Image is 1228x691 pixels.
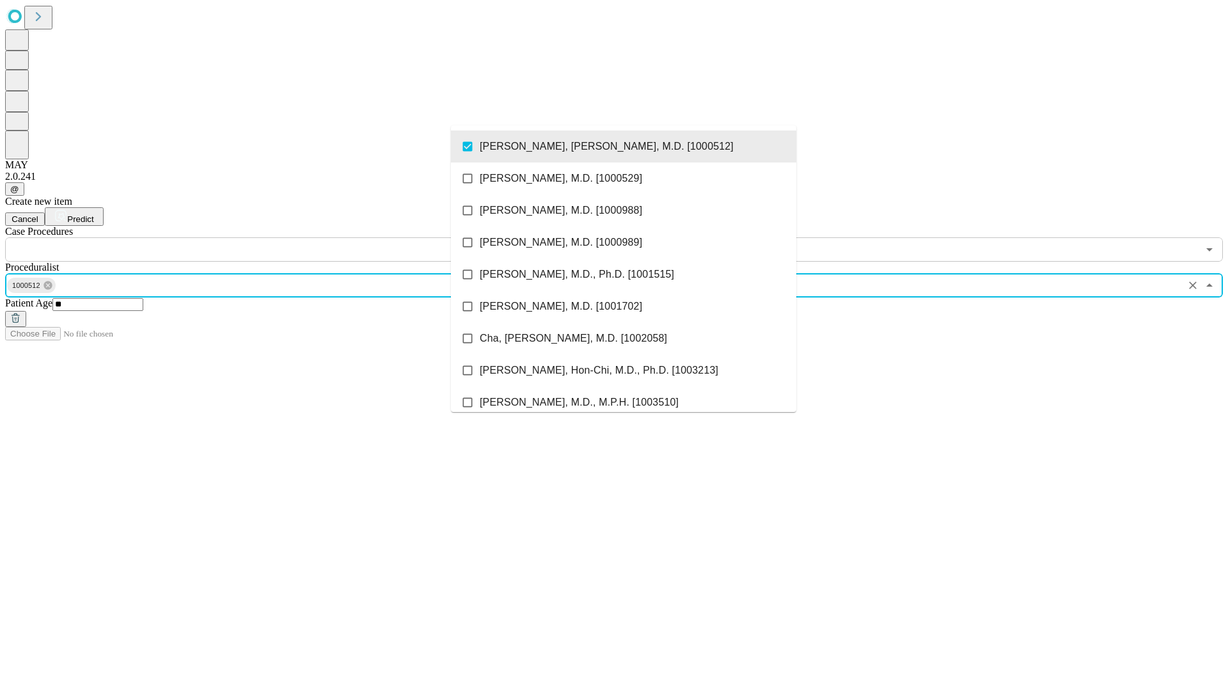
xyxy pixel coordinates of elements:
[480,203,642,218] span: [PERSON_NAME], M.D. [1000988]
[45,207,104,226] button: Predict
[1184,276,1202,294] button: Clear
[5,212,45,226] button: Cancel
[480,299,642,314] span: [PERSON_NAME], M.D. [1001702]
[5,298,52,308] span: Patient Age
[1200,241,1218,258] button: Open
[12,214,38,224] span: Cancel
[5,159,1223,171] div: MAY
[10,184,19,194] span: @
[480,395,679,410] span: [PERSON_NAME], M.D., M.P.H. [1003510]
[480,331,667,346] span: Cha, [PERSON_NAME], M.D. [1002058]
[480,235,642,250] span: [PERSON_NAME], M.D. [1000989]
[480,267,674,282] span: [PERSON_NAME], M.D., Ph.D. [1001515]
[480,171,642,186] span: [PERSON_NAME], M.D. [1000529]
[5,171,1223,182] div: 2.0.241
[5,182,24,196] button: @
[5,196,72,207] span: Create new item
[67,214,93,224] span: Predict
[5,262,59,273] span: Proceduralist
[480,139,734,154] span: [PERSON_NAME], [PERSON_NAME], M.D. [1000512]
[7,278,56,293] div: 1000512
[1200,276,1218,294] button: Close
[5,226,73,237] span: Scheduled Procedure
[480,363,718,378] span: [PERSON_NAME], Hon-Chi, M.D., Ph.D. [1003213]
[7,278,45,293] span: 1000512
